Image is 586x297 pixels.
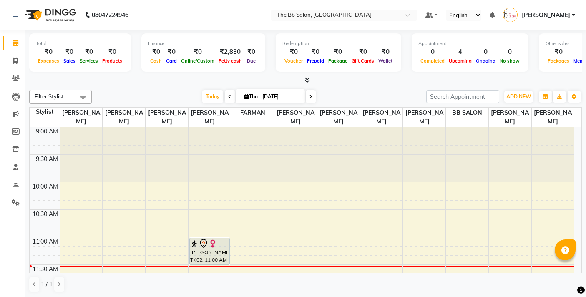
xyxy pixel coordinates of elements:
[148,40,259,47] div: Finance
[100,47,124,57] div: ₹0
[34,155,60,164] div: 9:30 AM
[189,108,231,127] span: [PERSON_NAME]
[216,47,244,57] div: ₹2,830
[418,58,447,64] span: Completed
[30,108,60,116] div: Stylist
[350,58,376,64] span: Gift Cards
[546,47,571,57] div: ₹0
[216,58,244,64] span: Petty cash
[504,91,533,103] button: ADD NEW
[179,58,216,64] span: Online/Custom
[231,108,274,118] span: FARMAN
[506,93,531,100] span: ADD NEW
[36,47,61,57] div: ₹0
[61,58,78,64] span: Sales
[61,47,78,57] div: ₹0
[31,182,60,191] div: 10:00 AM
[498,47,522,57] div: 0
[403,108,445,127] span: [PERSON_NAME]
[305,47,326,57] div: ₹0
[360,108,402,127] span: [PERSON_NAME]
[36,40,124,47] div: Total
[31,265,60,274] div: 11:30 AM
[474,58,498,64] span: Ongoing
[426,90,499,103] input: Search Appointment
[179,47,216,57] div: ₹0
[202,90,223,103] span: Today
[282,40,395,47] div: Redemption
[244,47,259,57] div: ₹0
[260,91,302,103] input: 2025-09-04
[164,47,179,57] div: ₹0
[103,108,145,127] span: [PERSON_NAME]
[31,210,60,219] div: 10:30 AM
[148,58,164,64] span: Cash
[100,58,124,64] span: Products
[317,108,360,127] span: [PERSON_NAME]
[60,108,103,127] span: [PERSON_NAME]
[489,108,531,127] span: [PERSON_NAME]
[418,40,522,47] div: Appointment
[282,58,305,64] span: Voucher
[41,280,53,289] span: 1 / 1
[376,47,395,57] div: ₹0
[78,58,100,64] span: Services
[522,11,570,20] span: [PERSON_NAME]
[242,93,260,100] span: Thu
[34,127,60,136] div: 9:00 AM
[148,47,164,57] div: ₹0
[36,58,61,64] span: Expenses
[446,108,488,118] span: BB SALON
[146,108,188,127] span: [PERSON_NAME]
[164,58,179,64] span: Card
[31,237,60,246] div: 11:00 AM
[376,58,395,64] span: Wallet
[498,58,522,64] span: No show
[546,58,571,64] span: Packages
[35,93,64,100] span: Filter Stylist
[21,3,78,27] img: logo
[447,58,474,64] span: Upcoming
[245,58,258,64] span: Due
[305,58,326,64] span: Prepaid
[326,47,350,57] div: ₹0
[326,58,350,64] span: Package
[503,8,518,22] img: Ujjwal Bisht
[282,47,305,57] div: ₹0
[274,108,317,127] span: [PERSON_NAME]
[190,238,229,264] div: [PERSON_NAME], TK02, 11:00 AM-11:30 AM, BLOW DRY BELOW SHOULDER
[447,47,474,57] div: 4
[92,3,128,27] b: 08047224946
[474,47,498,57] div: 0
[350,47,376,57] div: ₹0
[418,47,447,57] div: 0
[78,47,100,57] div: ₹0
[532,108,574,127] span: [PERSON_NAME]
